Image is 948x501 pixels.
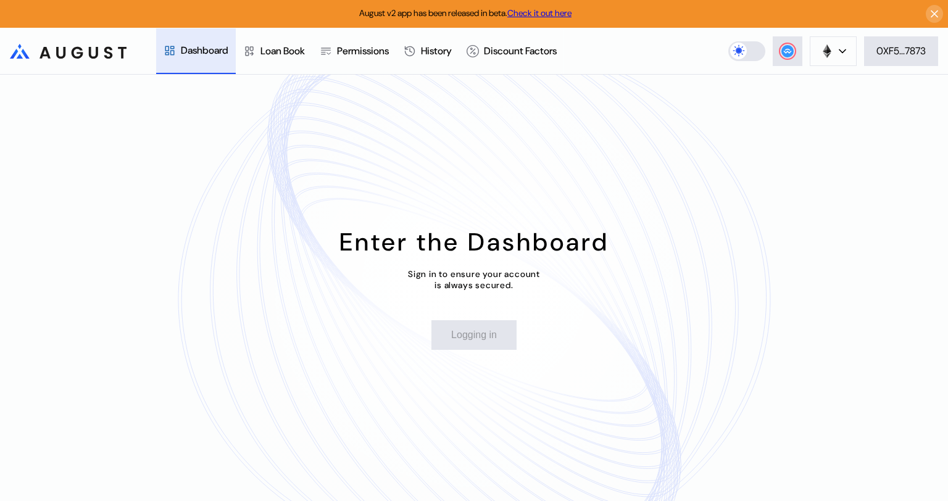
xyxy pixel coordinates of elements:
div: Enter the Dashboard [339,226,609,258]
img: chain logo [820,44,834,58]
div: Dashboard [181,44,228,57]
div: History [421,44,452,57]
a: Permissions [312,28,396,74]
span: August v2 app has been released in beta. [359,7,572,19]
div: Permissions [337,44,389,57]
div: Loan Book [260,44,305,57]
a: Check it out here [507,7,572,19]
a: Loan Book [236,28,312,74]
button: Logging in [431,320,517,350]
div: Discount Factors [484,44,557,57]
button: chain logo [810,36,857,66]
a: Dashboard [156,28,236,74]
a: History [396,28,459,74]
div: Sign in to ensure your account is always secured. [408,268,540,291]
a: Discount Factors [459,28,564,74]
div: 0XF5...7873 [876,44,926,57]
button: 0XF5...7873 [864,36,938,66]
